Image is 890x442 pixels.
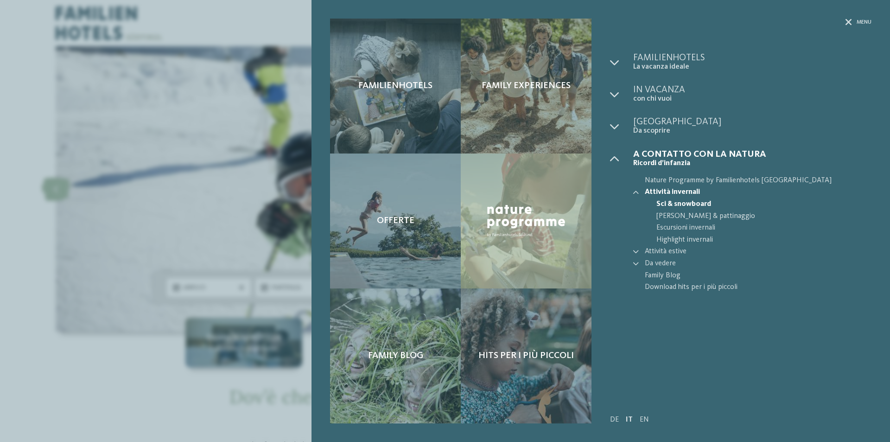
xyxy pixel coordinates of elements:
[626,416,633,423] a: IT
[633,175,871,187] a: Nature Programme by Familienhotels [GEOGRAPHIC_DATA]
[656,234,871,246] a: Highlight invernali
[645,186,871,199] a: Attività invernali
[656,199,871,211] a: Sci & snowboard
[484,202,568,240] img: Nature Programme
[633,282,871,294] a: Download hits per i più piccoli
[633,270,871,282] a: Family Blog
[633,159,871,168] span: Ricordi d’infanzia
[857,19,871,26] span: Menu
[633,85,871,95] span: In vacanza
[645,258,871,270] a: Da vedere
[461,19,591,154] a: Hotel sulle piste da sci per bambini: divertimento senza confini Family experiences
[633,85,871,103] a: In vacanza con chi vuoi
[645,246,871,258] a: Attività estive
[610,416,619,423] a: DE
[633,63,871,71] span: La vacanza ideale
[645,175,871,187] span: Nature Programme by Familienhotels [GEOGRAPHIC_DATA]
[633,117,871,135] a: [GEOGRAPHIC_DATA] Da scoprire
[633,150,871,168] a: A contatto con la natura Ricordi d’infanzia
[368,350,423,361] span: Family Blog
[377,215,414,226] span: Offerte
[633,53,871,63] span: Familienhotels
[330,288,461,423] a: Hotel sulle piste da sci per bambini: divertimento senza confini Family Blog
[358,80,432,91] span: Familienhotels
[633,117,871,127] span: [GEOGRAPHIC_DATA]
[330,19,461,154] a: Hotel sulle piste da sci per bambini: divertimento senza confini Familienhotels
[330,154,461,288] a: Hotel sulle piste da sci per bambini: divertimento senza confini Offerte
[645,282,871,294] span: Download hits per i più piccoli
[482,80,571,91] span: Family experiences
[461,154,591,288] a: Hotel sulle piste da sci per bambini: divertimento senza confini Nature Programme
[461,288,591,423] a: Hotel sulle piste da sci per bambini: divertimento senza confini Hits per i più piccoli
[645,270,871,282] span: Family Blog
[656,222,871,234] a: Escursioni invernali
[656,211,871,223] a: [PERSON_NAME] & pattinaggio
[478,350,574,361] span: Hits per i più piccoli
[633,127,871,135] span: Da scoprire
[633,150,871,159] span: A contatto con la natura
[633,53,871,71] a: Familienhotels La vacanza ideale
[640,416,649,423] a: EN
[633,95,871,103] span: con chi vuoi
